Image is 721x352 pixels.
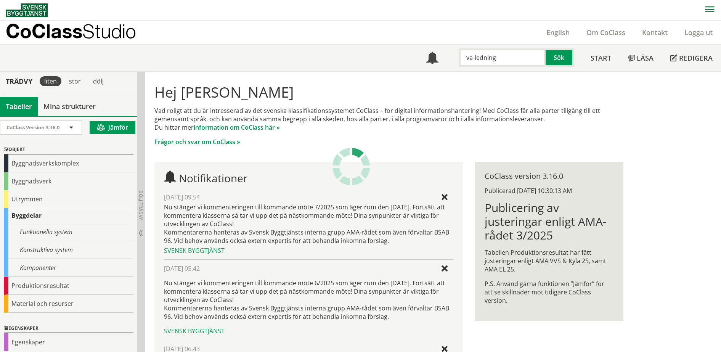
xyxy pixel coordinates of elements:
[4,208,133,223] div: Byggdelar
[634,28,676,37] a: Kontakt
[6,27,136,35] p: CoClass
[538,28,578,37] a: English
[88,76,108,86] div: dölj
[485,172,613,180] div: CoClass version 3.16.0
[154,84,623,100] h1: Hej [PERSON_NAME]
[6,21,153,44] a: CoClassStudio
[4,295,133,313] div: Material och resurser
[485,186,613,195] div: Publicerad [DATE] 10:30:13 AM
[620,45,662,71] a: Läsa
[164,193,200,201] span: [DATE] 09.54
[4,172,133,190] div: Byggnadsverk
[64,76,85,86] div: stor
[164,327,453,335] div: Svensk Byggtjänst
[4,277,133,295] div: Produktionsresultat
[6,3,48,17] img: Svensk Byggtjänst
[485,248,613,273] p: Tabellen Produktionsresultat har fått justeringar enligt AMA VVS & Kyla 25, samt AMA EL 25.
[485,201,613,242] h1: Publicering av justeringar enligt AMA-rådet 3/2025
[154,138,240,146] a: Frågor och svar om CoClass »
[4,190,133,208] div: Utrymmen
[164,279,453,321] p: Nu stänger vi kommenteringen till kommande möte 6/2025 som äger rum den [DATE]. Fortsätt att komm...
[578,28,634,37] a: Om CoClass
[164,264,200,273] span: [DATE] 05.42
[6,124,59,131] span: CoClass Version 3.16.0
[662,45,721,71] a: Redigera
[679,53,713,63] span: Redigera
[4,241,133,259] div: Konstruktiva system
[154,106,623,132] p: Vad roligt att du är intresserad av det svenska klassifikationssystemet CoClass – för digital inf...
[40,76,61,86] div: liten
[164,246,453,255] div: Svensk Byggtjänst
[4,145,133,154] div: Objekt
[426,53,438,65] span: Notifikationer
[2,77,37,85] div: Trädvy
[4,333,133,351] div: Egenskaper
[138,190,144,220] span: Dölj trädvy
[676,28,721,37] a: Logga ut
[179,171,247,185] span: Notifikationer
[82,20,136,42] span: Studio
[637,53,654,63] span: Läsa
[90,121,135,134] button: Jämför
[459,48,546,67] input: Sök
[582,45,620,71] a: Start
[4,324,133,333] div: Egenskaper
[332,148,370,186] img: Laddar
[546,48,574,67] button: Sök
[4,154,133,172] div: Byggnadsverkskomplex
[194,123,280,132] a: information om CoClass här »
[38,97,101,116] a: Mina strukturer
[164,203,453,245] div: Nu stänger vi kommenteringen till kommande möte 7/2025 som äger rum den [DATE]. Fortsätt att komm...
[4,223,133,241] div: Funktionella system
[4,259,133,277] div: Komponenter
[485,280,613,305] p: P.S. Använd gärna funktionen ”Jämför” för att se skillnader mot tidigare CoClass version.
[591,53,611,63] span: Start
